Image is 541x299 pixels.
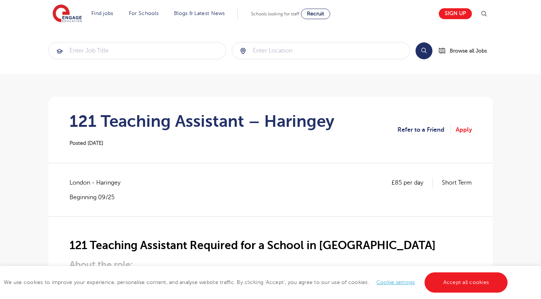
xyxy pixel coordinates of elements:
[91,11,113,16] a: Find jobs
[456,125,472,135] a: Apply
[301,9,330,19] a: Recruit
[174,11,225,16] a: Blogs & Latest News
[70,193,128,201] p: Beginning 09/25
[439,8,472,19] a: Sign up
[129,11,159,16] a: For Schools
[48,42,227,59] div: Submit
[307,11,324,17] span: Recruit
[232,42,410,59] div: Submit
[391,178,433,188] p: £85 per day
[70,259,133,270] strong: About the role:
[70,112,334,131] h1: 121 Teaching Assistant – Haringey
[49,42,226,59] input: Submit
[53,5,82,23] img: Engage Education
[251,11,299,17] span: Schools looking for staff
[70,140,103,146] span: Posted [DATE]
[232,42,410,59] input: Submit
[376,279,415,285] a: Cookie settings
[397,125,451,135] a: Refer to a Friend
[4,279,509,285] span: We use cookies to improve your experience, personalise content, and analyse website traffic. By c...
[438,47,493,55] a: Browse all Jobs
[442,178,472,188] p: Short Term
[425,272,508,293] a: Accept all cookies
[416,42,432,59] button: Search
[70,178,128,188] span: London - Haringey
[70,239,472,252] h2: 121 Teaching Assistant Required for a School in [GEOGRAPHIC_DATA]
[450,47,487,55] span: Browse all Jobs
